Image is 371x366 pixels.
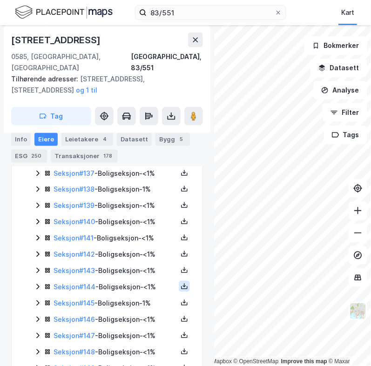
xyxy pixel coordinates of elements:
[324,321,371,366] iframe: Chat Widget
[15,4,113,20] img: logo.f888ab2527a4732fd821a326f86c7f29.svg
[324,321,371,366] div: Kontrollprogram for chat
[54,249,177,260] div: - Boligseksjon - <1%
[349,302,367,320] img: Z
[54,186,94,193] a: Seksjon#138
[54,202,94,210] a: Seksjon#139
[29,152,43,161] div: 250
[131,51,203,73] div: [GEOGRAPHIC_DATA], 83/551
[54,184,177,195] div: - Boligseksjon - 1%
[54,347,177,358] div: - Boligseksjon - <1%
[54,348,95,356] a: Seksjon#148
[155,133,190,146] div: Bygg
[54,314,177,326] div: - Boligseksjon - <1%
[234,358,279,365] a: OpenStreetMap
[54,266,177,277] div: - Boligseksjon - <1%
[11,107,91,126] button: Tag
[54,218,95,226] a: Seksjon#140
[54,332,95,340] a: Seksjon#147
[11,51,131,73] div: 0585, [GEOGRAPHIC_DATA], [GEOGRAPHIC_DATA]
[54,283,95,291] a: Seksjon#144
[54,316,95,324] a: Seksjon#146
[61,133,113,146] div: Leietakere
[11,75,80,83] span: Tilhørende adresser:
[341,7,354,18] div: Kart
[54,299,94,307] a: Seksjon#145
[117,133,152,146] div: Datasett
[54,233,177,244] div: - Boligseksjon - <1%
[177,135,186,144] div: 5
[54,298,177,309] div: - Boligseksjon - 1%
[313,81,367,100] button: Analyse
[51,150,118,163] div: Transaksjoner
[101,152,114,161] div: 178
[54,282,177,293] div: - Boligseksjon - <1%
[323,103,367,122] button: Filter
[11,73,196,96] div: [STREET_ADDRESS], [STREET_ADDRESS]
[34,133,58,146] div: Eiere
[54,331,177,342] div: - Boligseksjon - <1%
[281,358,327,365] a: Improve this map
[11,150,47,163] div: ESG
[206,358,232,365] a: Mapbox
[54,200,177,212] div: - Boligseksjon - <1%
[310,59,367,77] button: Datasett
[54,234,94,242] a: Seksjon#141
[324,126,367,144] button: Tags
[54,168,177,180] div: - Boligseksjon - <1%
[100,135,109,144] div: 4
[11,133,31,146] div: Info
[11,33,102,47] div: [STREET_ADDRESS]
[54,267,95,275] a: Seksjon#143
[54,251,95,259] a: Seksjon#142
[54,217,177,228] div: - Boligseksjon - <1%
[54,170,94,178] a: Seksjon#137
[304,36,367,55] button: Bokmerker
[147,6,275,20] input: Søk på adresse, matrikkel, gårdeiere, leietakere eller personer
